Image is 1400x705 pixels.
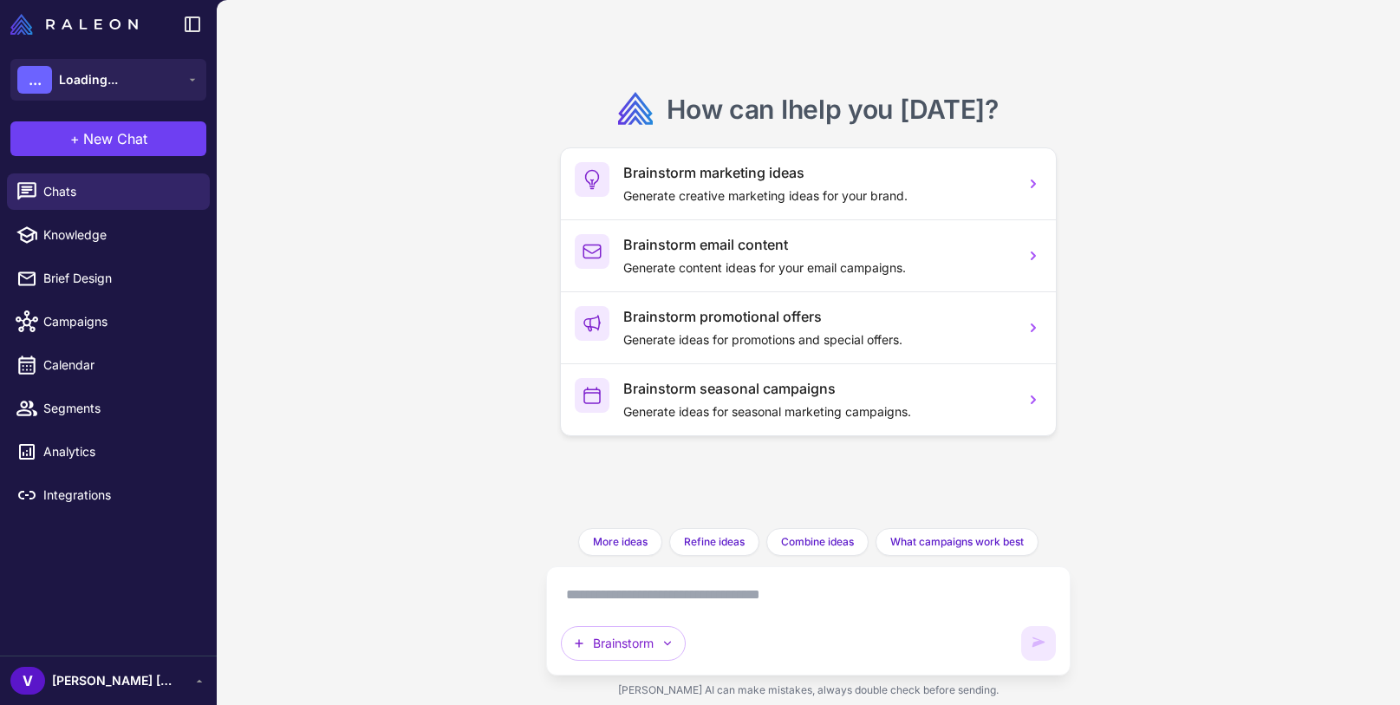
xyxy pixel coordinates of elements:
h3: Brainstorm seasonal campaigns [623,378,1012,399]
h3: Brainstorm promotional offers [623,306,1012,327]
span: New Chat [83,128,147,149]
a: Chats [7,173,210,210]
img: Raleon Logo [10,14,138,35]
span: Refine ideas [684,534,745,550]
a: Integrations [7,477,210,513]
h3: Brainstorm marketing ideas [623,162,1012,183]
span: Loading... [59,70,118,89]
button: What campaigns work best [876,528,1039,556]
p: Generate ideas for promotions and special offers. [623,330,1012,349]
a: Segments [7,390,210,427]
button: ...Loading... [10,59,206,101]
span: [PERSON_NAME] [PERSON_NAME] [52,671,173,690]
span: Integrations [43,486,196,505]
span: Chats [43,182,196,201]
a: Brief Design [7,260,210,297]
span: Segments [43,399,196,418]
button: Combine ideas [766,528,869,556]
a: Calendar [7,347,210,383]
a: Analytics [7,434,210,470]
span: Combine ideas [781,534,854,550]
span: Knowledge [43,225,196,245]
span: What campaigns work best [890,534,1024,550]
div: ... [17,66,52,94]
p: Generate content ideas for your email campaigns. [623,258,1012,277]
span: More ideas [593,534,648,550]
span: + [70,128,80,149]
p: Generate creative marketing ideas for your brand. [623,186,1012,206]
span: Calendar [43,356,196,375]
p: Generate ideas for seasonal marketing campaigns. [623,402,1012,421]
div: [PERSON_NAME] AI can make mistakes, always double check before sending. [546,676,1071,705]
span: Analytics [43,442,196,461]
a: Raleon Logo [10,14,145,35]
div: V [10,667,45,695]
button: +New Chat [10,121,206,156]
h3: Brainstorm email content [623,234,1012,255]
span: help you [DATE] [788,94,986,125]
a: Campaigns [7,304,210,340]
h2: How can I ? [667,92,999,127]
button: Refine ideas [669,528,759,556]
a: Knowledge [7,217,210,253]
span: Campaigns [43,312,196,331]
button: Brainstorm [561,626,686,661]
button: More ideas [578,528,662,556]
span: Brief Design [43,269,196,288]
